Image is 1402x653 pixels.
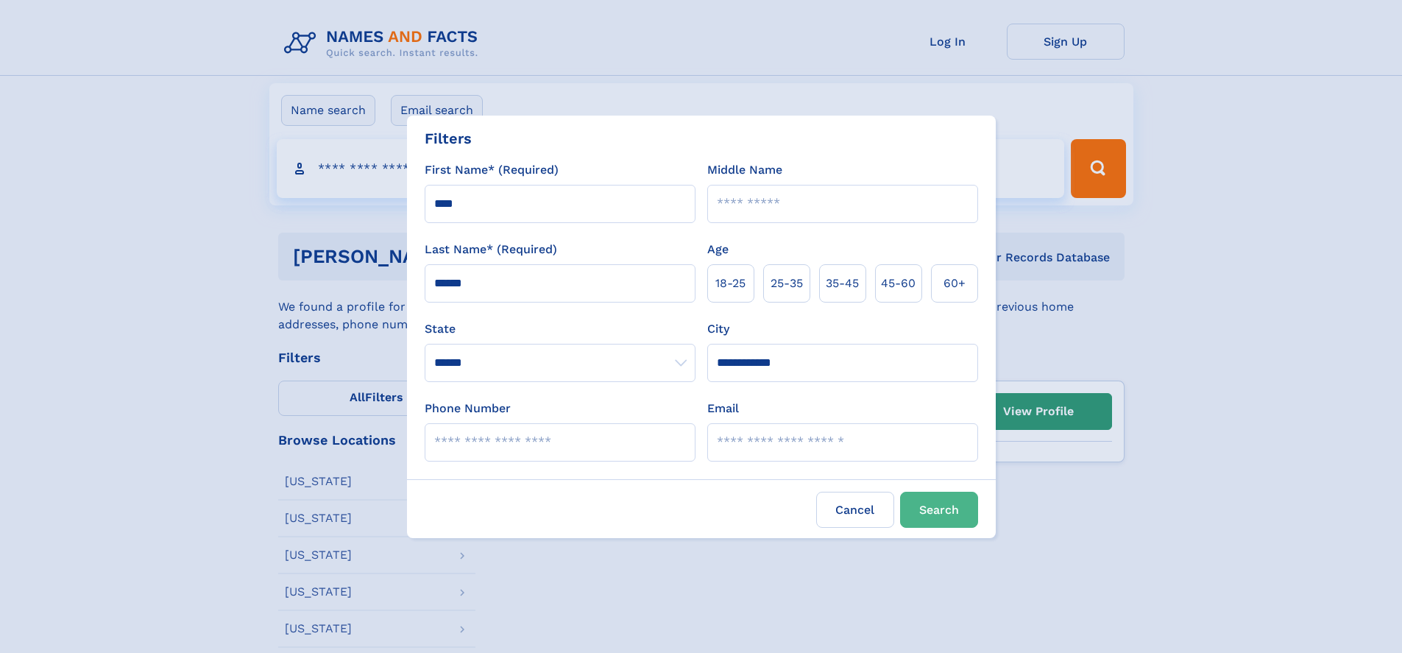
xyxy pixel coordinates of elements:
[425,241,557,258] label: Last Name* (Required)
[707,241,729,258] label: Age
[707,320,729,338] label: City
[881,275,916,292] span: 45‑60
[425,161,559,179] label: First Name* (Required)
[816,492,894,528] label: Cancel
[900,492,978,528] button: Search
[425,320,695,338] label: State
[943,275,966,292] span: 60+
[707,400,739,417] label: Email
[425,127,472,149] div: Filters
[826,275,859,292] span: 35‑45
[425,400,511,417] label: Phone Number
[715,275,746,292] span: 18‑25
[771,275,803,292] span: 25‑35
[707,161,782,179] label: Middle Name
